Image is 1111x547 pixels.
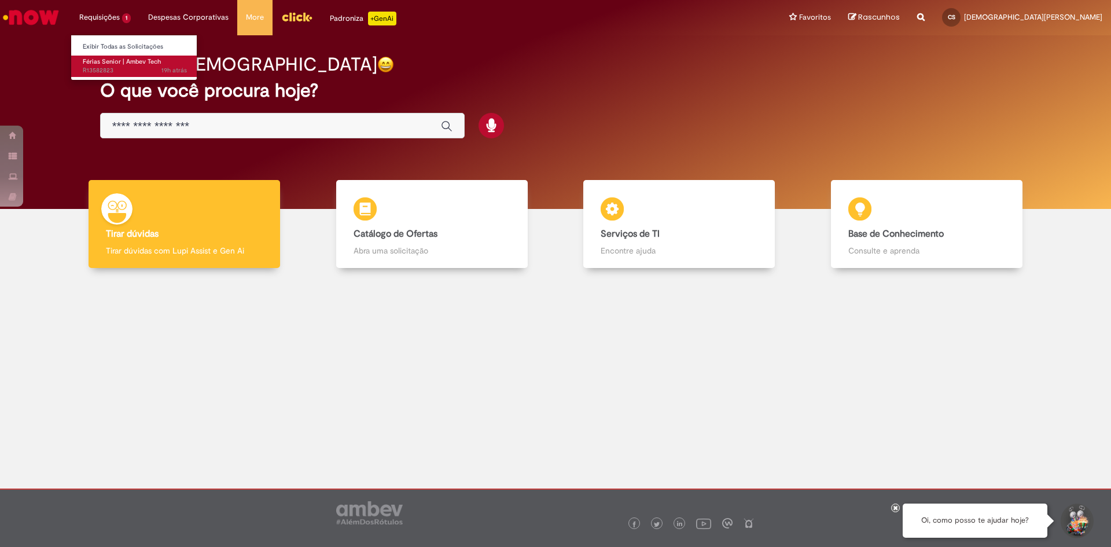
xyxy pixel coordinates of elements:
img: click_logo_yellow_360x200.png [281,8,312,25]
span: [DEMOGRAPHIC_DATA][PERSON_NAME] [964,12,1102,22]
a: Exibir Todas as Solicitações [71,41,198,53]
span: CS [948,13,955,21]
span: Despesas Corporativas [148,12,229,23]
h2: O que você procura hoje? [100,80,1011,101]
img: happy-face.png [377,56,394,73]
a: Tirar dúvidas Tirar dúvidas com Lupi Assist e Gen Ai [61,180,308,269]
span: More [246,12,264,23]
span: 19h atrás [161,66,187,75]
img: logo_footer_workplace.png [722,518,733,528]
p: Consulte e aprenda [848,245,1005,256]
a: Rascunhos [848,12,900,23]
ul: Requisições [71,35,197,80]
span: Requisições [79,12,120,23]
img: logo_footer_linkedin.png [677,521,683,528]
span: Favoritos [799,12,831,23]
time: 30/09/2025 16:29:31 [161,66,187,75]
b: Base de Conhecimento [848,228,944,240]
b: Catálogo de Ofertas [354,228,437,240]
a: Catálogo de Ofertas Abra uma solicitação [308,180,556,269]
p: +GenAi [368,12,396,25]
a: Aberto R13582823 : Férias Senior | Ambev Tech [71,56,198,77]
span: 1 [122,13,131,23]
div: Oi, como posso te ajudar hoje? [903,504,1047,538]
button: Iniciar Conversa de Suporte [1059,504,1094,538]
img: logo_footer_naosei.png [744,518,754,528]
img: logo_footer_ambev_rotulo_gray.png [336,501,403,524]
span: Férias Senior | Ambev Tech [83,57,161,66]
span: R13582823 [83,66,187,75]
p: Abra uma solicitação [354,245,510,256]
b: Serviços de TI [601,228,660,240]
p: Encontre ajuda [601,245,757,256]
span: Rascunhos [858,12,900,23]
img: logo_footer_twitter.png [654,522,660,527]
img: ServiceNow [1,6,61,29]
a: Serviços de TI Encontre ajuda [555,180,803,269]
a: Base de Conhecimento Consulte e aprenda [803,180,1051,269]
p: Tirar dúvidas com Lupi Assist e Gen Ai [106,245,263,256]
img: logo_footer_facebook.png [631,522,637,527]
div: Padroniza [330,12,396,25]
img: logo_footer_youtube.png [696,516,711,531]
b: Tirar dúvidas [106,228,159,240]
h2: Bom dia, [DEMOGRAPHIC_DATA] [100,54,377,75]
